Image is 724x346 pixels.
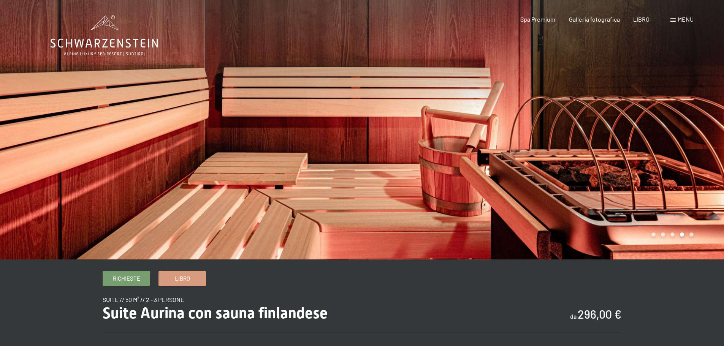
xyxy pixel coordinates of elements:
font: 296,00 € [578,307,621,321]
a: LIBRO [633,16,650,23]
font: Suite Aurina con sauna finlandese [103,304,328,322]
font: Libro [175,275,190,282]
a: Libro [159,271,206,286]
a: Richieste [103,271,150,286]
a: Galleria fotografica [569,16,620,23]
font: da [570,313,577,320]
font: Richieste [113,275,140,282]
font: Suite // 50 m² // 2 - 3 persone [103,296,184,303]
font: menu [678,16,694,23]
a: Spa Premium [520,16,555,23]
